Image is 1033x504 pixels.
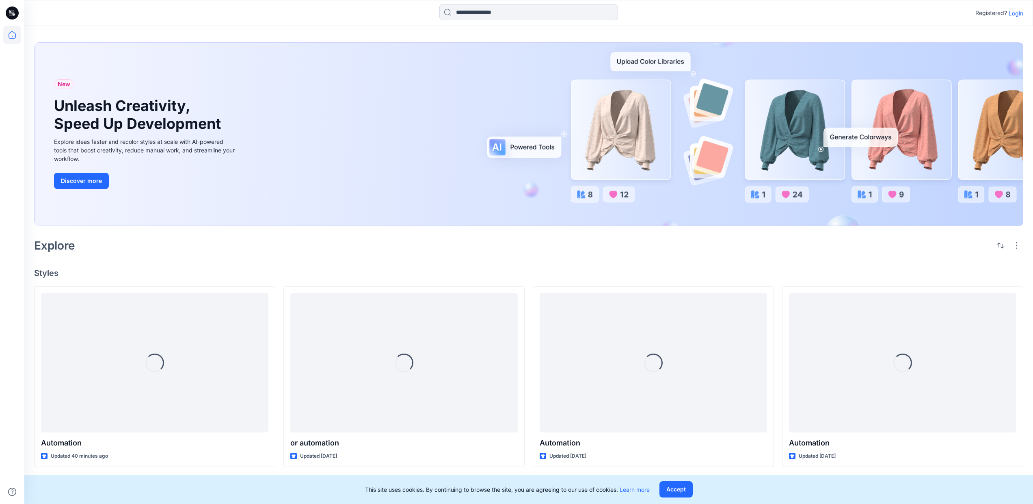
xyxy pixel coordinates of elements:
div: Explore ideas faster and recolor styles at scale with AI-powered tools that boost creativity, red... [54,137,237,163]
p: Updated [DATE] [300,452,337,461]
button: Accept [659,481,693,497]
a: Discover more [54,173,237,189]
p: Automation [540,437,767,449]
h1: Unleash Creativity, Speed Up Development [54,97,225,132]
span: New [58,79,70,89]
p: or automation [290,437,518,449]
p: Registered? [975,8,1007,18]
p: This site uses cookies. By continuing to browse the site, you are agreeing to our use of cookies. [365,485,650,494]
button: Discover more [54,173,109,189]
a: Learn more [620,486,650,493]
p: Automation [41,437,268,449]
p: Updated [DATE] [799,452,836,461]
h2: Explore [34,239,75,252]
p: Automation [789,437,1016,449]
p: Login [1009,9,1023,17]
p: Updated [DATE] [549,452,586,461]
p: Updated 40 minutes ago [51,452,108,461]
h4: Styles [34,268,1023,278]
